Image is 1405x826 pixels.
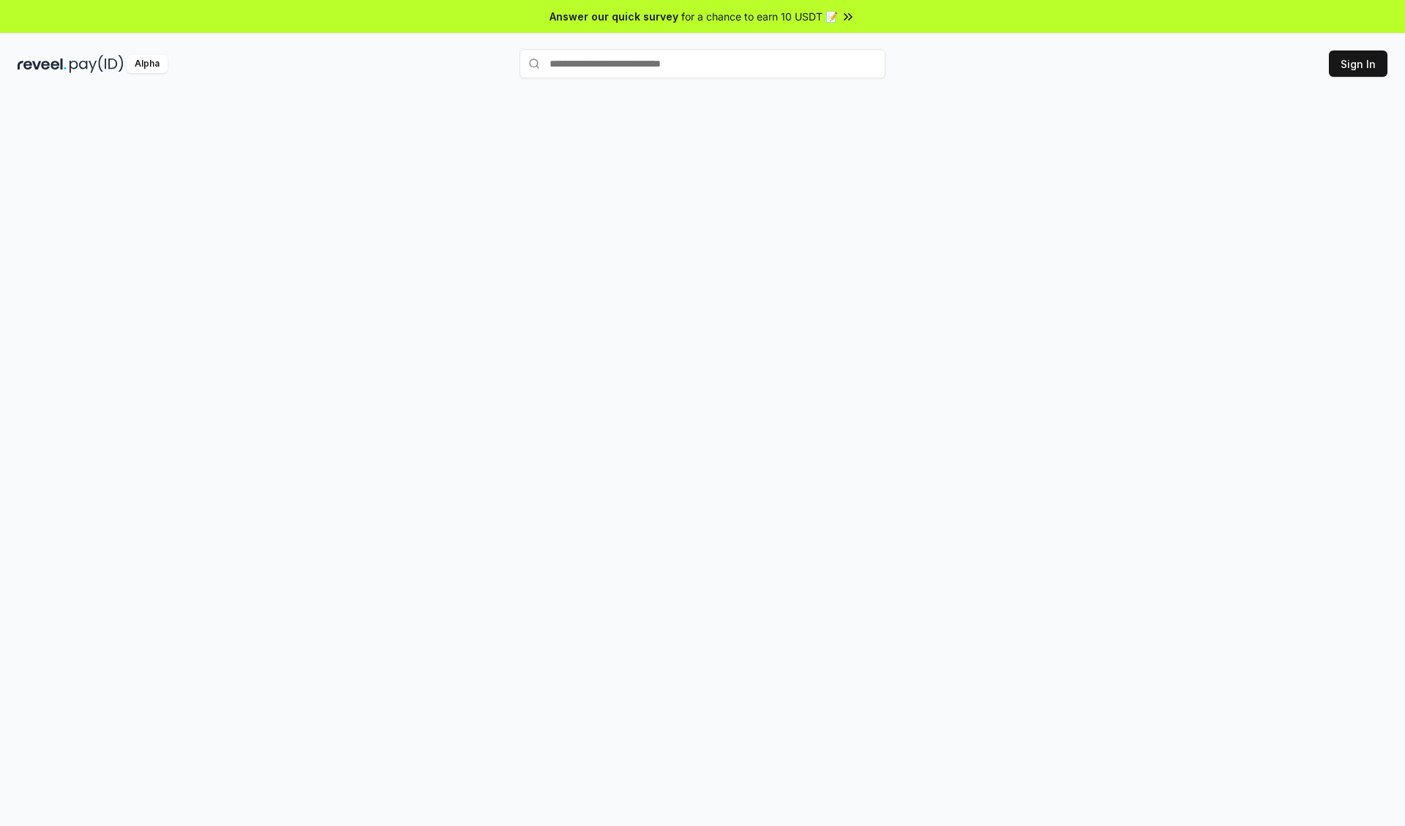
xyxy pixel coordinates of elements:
img: reveel_dark [18,55,67,73]
div: Alpha [127,55,168,73]
span: Answer our quick survey [550,9,678,24]
img: pay_id [70,55,124,73]
span: for a chance to earn 10 USDT 📝 [681,9,838,24]
button: Sign In [1329,50,1387,77]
